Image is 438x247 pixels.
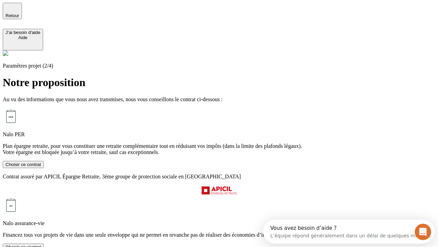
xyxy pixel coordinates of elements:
span: Plan épargne retraite, pour vous constituer une retraite complémentaire tout en réduisant vos imp... [3,143,302,155]
p: Au vu des informations que vous nous avez transmises, nous vous conseillons le contrat ci-dessous : [3,96,435,103]
div: Choisir ce contrat [5,162,41,167]
iframe: Intercom live chat discovery launcher [263,220,435,244]
button: J’ai besoin d'aideAide [3,29,43,50]
iframe: Intercom live chat [415,224,431,240]
div: L’équipe répond généralement dans un délai de quelques minutes. [7,11,168,19]
button: Retour [3,3,22,19]
span: Financez tous vos projets de vie dans une seule enveloppe qui ne permet en revanche pas de réalis... [3,232,275,238]
span: Retour [5,13,19,18]
div: Ouvrir le Messenger Intercom [3,3,189,22]
p: Paramètres projet (2/4) [3,63,435,69]
p: Contrat assuré par APICIL Épargne Retraite, 3ème groupe de protection sociale en [GEOGRAPHIC_DATA] [3,174,435,180]
img: alexis.png [3,50,8,56]
p: Nalo assurance-vie [3,220,435,226]
p: Nalo PER [3,131,435,138]
button: Choisir ce contrat [3,161,44,168]
div: Aide [5,35,40,40]
div: J’ai besoin d'aide [5,30,40,35]
div: Vous avez besoin d’aide ? [7,6,168,11]
h1: Notre proposition [3,76,435,89]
